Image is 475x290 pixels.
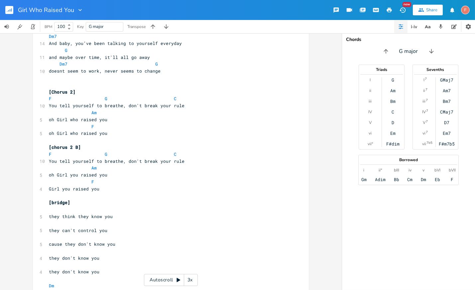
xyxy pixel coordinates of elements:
div: vi [422,131,425,136]
span: G major [89,24,104,30]
sup: 7b5 [426,140,432,145]
span: F [91,179,94,185]
span: Girl you raised you [49,186,99,192]
div: CMaj7 [440,109,453,115]
span: G [105,151,107,157]
span: they can't control you [49,227,107,233]
div: Autoscroll [144,274,198,286]
sup: 7 [426,119,428,124]
div: Am7 [443,88,451,93]
div: GMaj7 [440,77,453,83]
span: You tell yourself to breathe, don't break your rule [49,158,184,164]
div: V [423,120,425,125]
div: Transpose [127,25,146,29]
span: they don't know you [49,255,99,261]
span: oh Girl you raised you [49,172,107,178]
div: Key [77,25,84,29]
div: Am [390,88,396,93]
sup: 7 [426,108,428,114]
div: G [392,77,394,83]
span: they don't know you [49,269,99,275]
span: they think they know you [49,213,113,219]
div: Chords [346,37,471,42]
div: bIII [394,167,399,173]
div: ii [369,88,371,93]
div: F#m7b5 [439,141,455,146]
div: iv [409,167,412,173]
div: Eb [435,177,440,182]
div: bVI [434,167,440,173]
span: And baby, you’ve been talking to yourself everyday [49,40,182,46]
span: Dm7 [49,33,57,39]
div: F#dim [386,141,400,146]
span: doesnt seem to work, never seems to change [49,68,161,74]
div: ii [423,88,425,93]
div: Bb [394,177,399,182]
div: Borrowed [359,158,458,162]
span: [bridge] [49,199,70,205]
div: Em7 [443,131,451,136]
div: vii° [368,141,373,146]
div: Bm7 [443,99,451,104]
div: I [370,77,371,83]
div: v [422,167,424,173]
div: D7 [444,120,449,125]
sup: 7 [425,76,427,82]
button: F [461,2,470,18]
span: F [91,124,94,130]
div: Cm [407,177,413,182]
div: Em [390,131,396,136]
span: C [174,151,177,157]
span: Dm7 [59,61,67,67]
span: G [155,61,158,67]
div: Dm [421,177,426,182]
div: iii [422,99,425,104]
sup: 7 [426,98,428,103]
div: Triads [359,68,404,72]
div: IV [368,109,372,115]
div: ii° [379,167,382,173]
span: oh Girl who raised you [49,117,107,123]
span: [chorus 2 B] [49,144,81,150]
span: F [49,96,52,102]
button: New [396,4,409,16]
div: 3x [184,274,196,286]
span: F [49,151,52,157]
div: fuzzyip [461,6,470,14]
span: You tell yourself to breathe, don't break your rule [49,103,184,109]
div: vi [369,131,372,136]
div: Share [426,7,437,13]
span: [Chorus 2] [49,89,75,95]
div: IV [422,109,426,115]
button: Share [413,5,443,15]
span: cause they don't know you [49,241,115,247]
div: C [392,109,394,115]
div: D [392,120,394,125]
div: vii [422,141,426,146]
div: I [423,77,424,83]
span: Am [91,110,97,116]
div: Gm [361,177,367,182]
sup: 7 [425,87,427,92]
div: New [403,2,411,7]
span: Am [91,165,97,171]
span: G major [399,48,418,55]
span: G [65,47,67,53]
sup: 7 [426,130,428,135]
span: oh Girl who raised you [49,130,107,136]
div: BPM [45,25,52,29]
div: F [451,177,453,182]
div: Sevenths [413,68,458,72]
div: bVII [449,167,456,173]
span: C [174,96,177,102]
span: and maybe over time, it'll all go away [49,54,150,60]
div: Adim [375,177,386,182]
div: Bm [390,99,396,104]
div: i [364,167,365,173]
span: Dm [49,283,54,289]
div: V [369,120,372,125]
div: iii [369,99,372,104]
span: G [105,96,107,102]
span: Girl Who Raised You [18,7,74,13]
